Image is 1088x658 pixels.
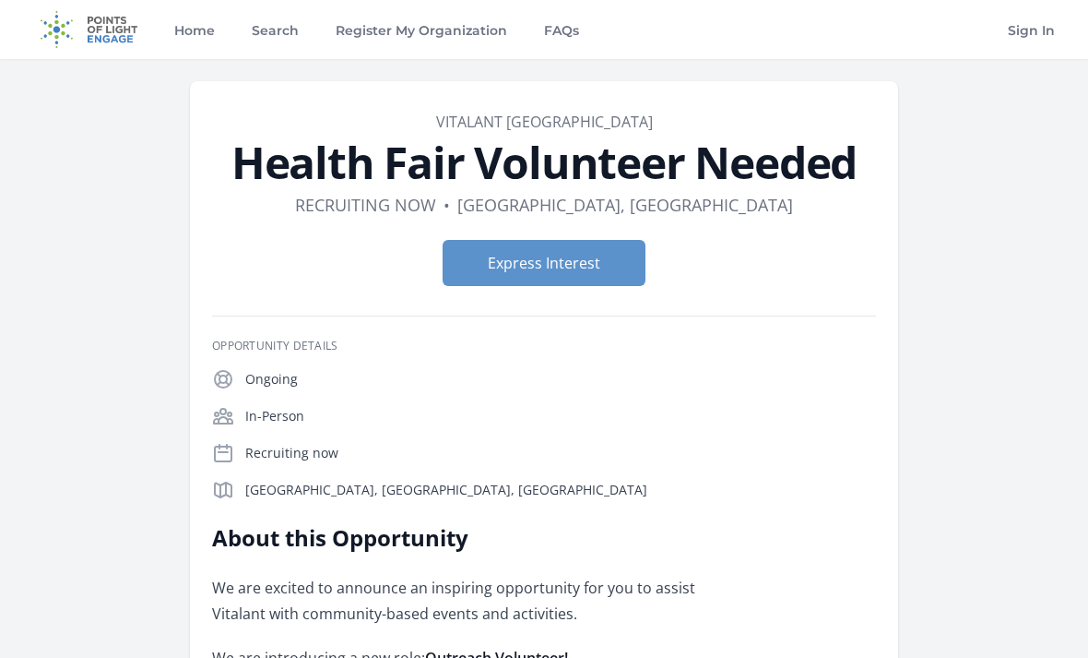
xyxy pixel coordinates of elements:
[436,112,653,132] a: VITALANT [GEOGRAPHIC_DATA]
[443,240,645,286] button: Express Interest
[212,523,751,553] h2: About this Opportunity
[212,575,751,627] p: We are excited to announce an inspiring opportunity for you to assist Vitalant with community-bas...
[212,339,876,353] h3: Opportunity Details
[245,444,876,462] p: Recruiting now
[457,192,793,218] dd: [GEOGRAPHIC_DATA], [GEOGRAPHIC_DATA]
[245,407,876,425] p: In-Person
[443,192,450,218] div: •
[245,370,876,389] p: Ongoing
[295,192,436,218] dd: Recruiting now
[212,140,876,185] h1: Health Fair Volunteer Needed
[245,481,876,499] p: [GEOGRAPHIC_DATA], [GEOGRAPHIC_DATA], [GEOGRAPHIC_DATA]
